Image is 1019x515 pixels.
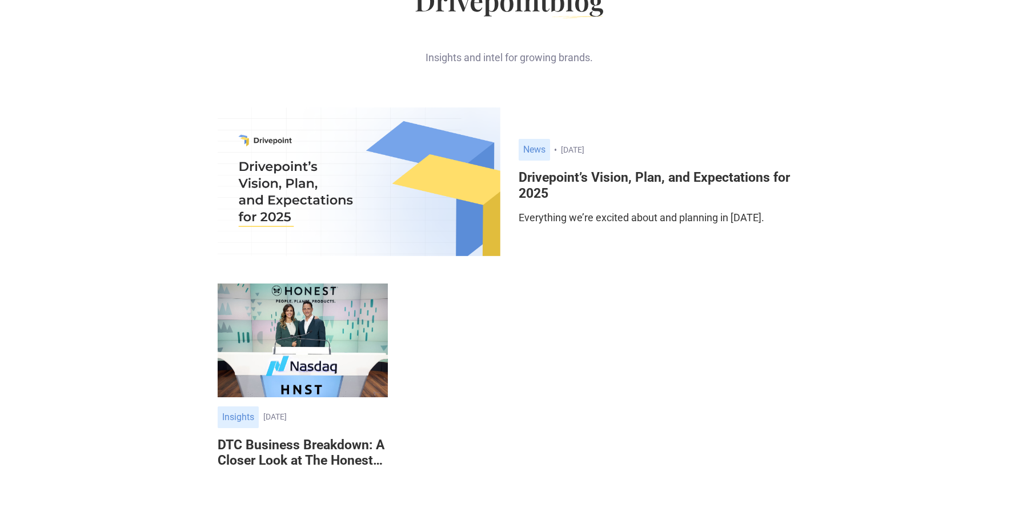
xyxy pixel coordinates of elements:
a: Insights[DATE]DTC Business Breakdown: A Closer Look at The Honest Company [218,284,388,486]
div: Insights and intel for growing brands. [218,32,801,65]
div: [DATE] [263,412,388,422]
h6: Drivepoint’s Vision, Plan, and Expectations for 2025 [519,170,801,201]
div: News [519,139,550,161]
p: Everything we’re excited about and planning in [DATE]. [519,210,801,225]
img: DTC Business Breakdown: A Closer Look at The Honest Company [218,284,388,397]
div: Insights [218,406,259,428]
h6: DTC Business Breakdown: A Closer Look at The Honest Company [218,437,388,469]
div: [DATE] [561,145,801,155]
a: News[DATE]Drivepoint’s Vision, Plan, and Expectations for 2025Everything we’re excited about and ... [519,139,801,225]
